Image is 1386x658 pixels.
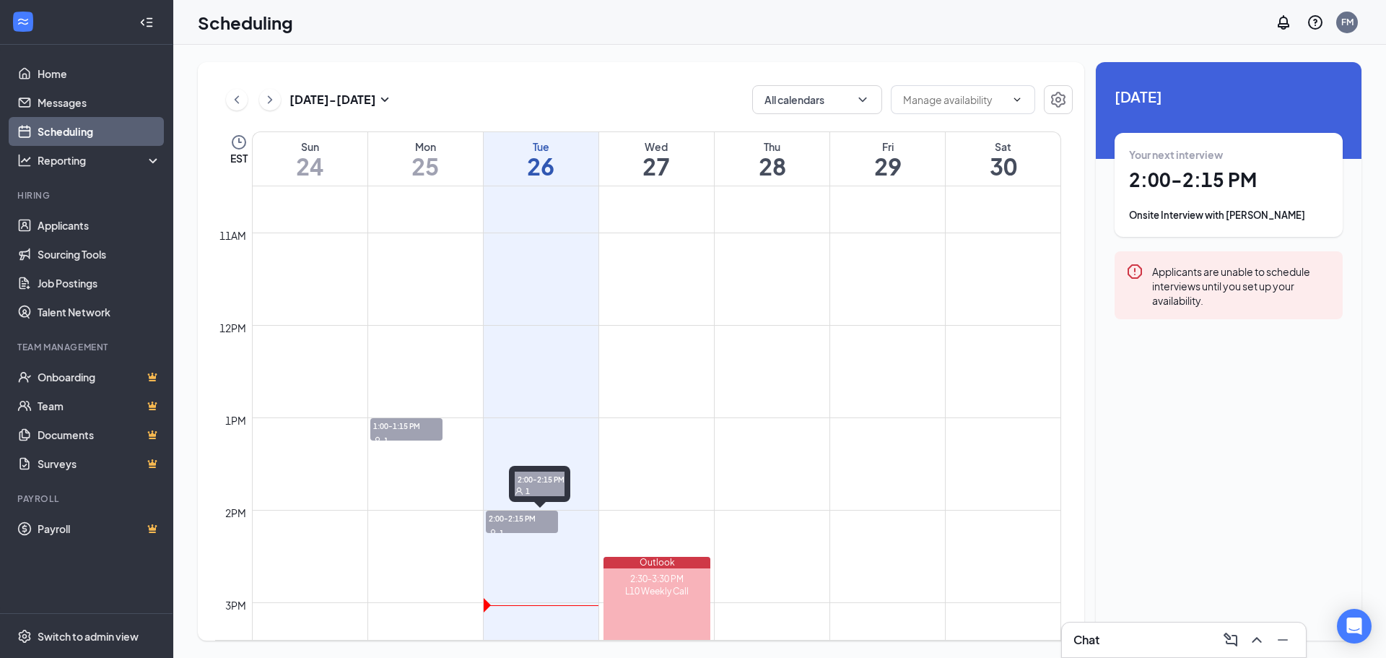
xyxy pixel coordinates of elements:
svg: ChevronDown [1011,94,1023,105]
a: August 25, 2025 [368,132,483,186]
h1: 29 [830,154,945,178]
span: EST [230,151,248,165]
div: Thu [715,139,829,154]
div: Applicants are unable to schedule interviews until you set up your availability. [1152,263,1331,308]
svg: Collapse [139,15,154,30]
button: Settings [1044,85,1073,114]
a: August 29, 2025 [830,132,945,186]
a: Applicants [38,211,161,240]
div: Sun [253,139,367,154]
span: 1:00-1:15 PM [370,418,443,433]
div: 12pm [217,320,249,336]
button: All calendarsChevronDown [752,85,882,114]
div: Open Intercom Messenger [1337,609,1372,644]
h1: 2:00 - 2:15 PM [1129,168,1328,192]
svg: ComposeMessage [1222,631,1239,649]
span: 1 [526,486,530,496]
span: 1 [384,436,388,446]
svg: ChevronLeft [230,91,244,108]
svg: SmallChevronDown [376,91,393,108]
svg: User [489,529,497,537]
div: Payroll [17,493,158,505]
div: Reporting [38,153,162,168]
h1: 26 [484,154,598,178]
a: Sourcing Tools [38,240,161,269]
h3: Chat [1073,632,1099,648]
div: 2pm [222,505,249,521]
span: 2:00-2:15 PM [486,511,558,525]
h1: 27 [599,154,714,178]
h1: 24 [253,154,367,178]
a: August 26, 2025 [484,132,598,186]
button: ComposeMessage [1219,628,1242,651]
a: DocumentsCrown [38,420,161,449]
svg: User [515,487,523,495]
button: ChevronLeft [226,89,248,111]
div: Team Management [17,341,158,353]
svg: Error [1126,263,1143,280]
h1: 28 [715,154,829,178]
div: Fri [830,139,945,154]
h3: [DATE] - [DATE] [289,92,376,108]
div: Onsite Interview with [PERSON_NAME] [1129,208,1328,222]
button: Minimize [1271,628,1294,651]
div: 3pm [222,597,249,613]
a: PayrollCrown [38,514,161,543]
a: TeamCrown [38,391,161,420]
button: ChevronRight [259,89,281,111]
svg: WorkstreamLogo [16,14,30,29]
a: OnboardingCrown [38,363,161,391]
a: Job Postings [38,269,161,298]
div: Your next interview [1129,147,1328,162]
svg: Analysis [17,153,32,168]
a: August 28, 2025 [715,132,829,186]
span: 2:00-2:15 PM [515,472,565,486]
h1: 30 [946,154,1060,178]
svg: User [373,436,382,445]
svg: ChevronDown [855,92,870,107]
span: [DATE] [1115,85,1343,108]
div: Sat [946,139,1060,154]
a: Home [38,59,161,88]
button: ChevronUp [1245,628,1268,651]
div: Switch to admin view [38,629,139,644]
svg: Minimize [1274,631,1291,649]
div: Outlook [603,557,710,568]
div: Wed [599,139,714,154]
a: August 30, 2025 [946,132,1060,186]
div: Tue [484,139,598,154]
a: August 24, 2025 [253,132,367,186]
span: 1 [500,528,504,538]
div: 1pm [222,412,249,428]
a: Talent Network [38,298,161,326]
svg: QuestionInfo [1307,14,1324,31]
div: Hiring [17,189,158,202]
svg: Clock [230,134,248,151]
div: FM [1341,16,1354,28]
svg: Notifications [1275,14,1292,31]
svg: ChevronRight [263,91,277,108]
h1: 25 [368,154,483,178]
div: L10 Weekly Call [603,585,710,597]
svg: Settings [17,629,32,644]
input: Manage availability [903,92,1006,108]
a: August 27, 2025 [599,132,714,186]
a: Messages [38,88,161,117]
a: SurveysCrown [38,449,161,478]
div: 11am [217,228,249,243]
h1: Scheduling [198,10,293,35]
div: Mon [368,139,483,154]
div: 2:30-3:30 PM [603,573,710,585]
svg: Settings [1050,91,1067,108]
svg: ChevronUp [1248,631,1265,649]
a: Scheduling [38,117,161,146]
